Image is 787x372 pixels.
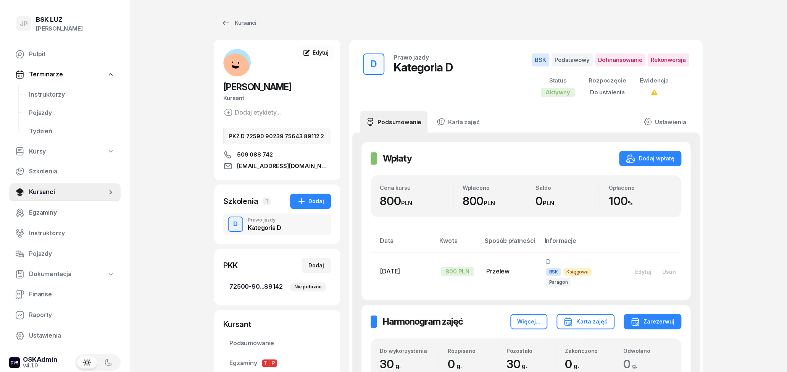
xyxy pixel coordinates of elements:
[223,278,331,296] a: 72500-90...89142Nie pobrano
[290,194,331,209] button: Dodaj
[29,228,115,238] span: Instruktorzy
[546,258,550,265] span: D
[380,267,400,275] span: [DATE]
[540,236,624,252] th: Informacje
[522,362,527,370] small: g.
[29,249,115,259] span: Pojazdy
[393,60,453,74] div: Kategoria D
[23,363,58,368] div: v4.1.0
[9,204,121,222] a: Egzaminy
[401,199,413,207] small: PLN
[9,245,121,263] a: Pojazdy
[36,24,83,34] div: [PERSON_NAME]
[297,46,334,60] a: Edytuj
[290,282,326,291] div: Nie pobrano
[463,184,526,191] div: Wpłacono
[269,359,277,367] span: P
[223,334,331,353] a: Podsumowanie
[627,199,633,207] small: %
[595,53,645,66] span: Dofinansowanie
[223,81,291,92] span: [PERSON_NAME]
[543,199,554,207] small: PLN
[302,258,331,273] button: Dodaj
[484,199,495,207] small: PLN
[9,162,121,181] a: Szkolenia
[9,285,121,304] a: Finanse
[609,184,672,191] div: Opłacono
[23,356,58,363] div: OSKAdmin
[29,208,115,218] span: Egzaminy
[657,265,681,278] button: Usuń
[29,70,63,79] span: Terminarze
[463,194,526,208] div: 800
[556,314,614,329] button: Karta zajęć
[380,184,453,191] div: Cena kursu
[29,187,107,197] span: Kursanci
[590,89,624,96] span: Do ustalenia
[624,314,681,329] button: Zarezerwuj
[380,348,438,354] div: Do wykorzystania
[221,18,256,27] div: Kursanci
[383,315,463,328] h2: Harmonogram zajęć
[441,267,474,276] div: 800 PLN
[223,196,258,207] div: Szkolenia
[23,104,121,122] a: Pojazdy
[368,57,380,72] div: D
[223,162,331,171] a: [EMAIL_ADDRESS][DOMAIN_NAME]
[393,54,429,60] div: Prawo jazdy
[229,282,325,292] span: 72500-90...89142
[632,362,637,370] small: g.
[623,357,641,371] span: 0
[223,93,331,103] div: Kursant
[29,167,115,176] span: Szkolenia
[248,225,281,231] div: Kategoria D
[635,268,652,275] div: Edytuj
[363,53,384,75] button: D
[486,267,534,277] div: Przelew
[23,122,121,141] a: Tydzień
[631,317,674,326] div: Zarezerwuj
[506,348,555,354] div: Pozostało
[552,53,593,66] span: Podstawowy
[640,76,669,86] div: Ewidencja
[29,49,115,59] span: Pulpit
[510,314,547,329] button: Więcej...
[223,128,331,144] div: PKZ D 72590 90239 75643 89112 2
[619,151,681,166] button: Dodaj wpłatę
[36,16,83,23] div: BSK LUZ
[371,236,435,252] th: Data
[9,357,20,368] img: logo-xs-dark@2x.png
[29,269,71,279] span: Dokumentacja
[565,348,614,354] div: Zakończono
[29,147,46,157] span: Kursy
[456,362,462,370] small: g.
[9,143,121,160] a: Kursy
[248,218,281,222] div: Prawo jazdy
[589,76,626,86] div: Rozpoczęcie
[29,290,115,299] span: Finanse
[380,194,453,208] div: 800
[9,327,121,345] a: Ustawienia
[435,236,480,252] th: Kwota
[506,357,531,371] span: 30
[532,53,549,66] span: BSK
[637,111,692,133] a: Ustawienia
[360,111,427,133] a: Podsumowanie
[532,53,689,66] button: BSKPodstawowyDofinansowanieRekonwersja
[565,357,583,371] span: 0
[9,265,121,283] a: Dokumentacja
[9,45,121,63] a: Pulpit
[29,310,115,320] span: Raporty
[546,268,561,276] span: BSK
[541,88,575,97] div: Aktywny
[448,357,466,371] span: 0
[9,66,121,83] a: Terminarze
[626,154,674,163] div: Dodaj wpłatę
[237,162,331,171] span: [EMAIL_ADDRESS][DOMAIN_NAME]
[223,260,238,271] div: PKK
[20,21,28,27] span: JP
[623,348,672,354] div: Odwołano
[380,357,404,371] span: 30
[29,108,115,118] span: Pojazdy
[229,358,325,368] span: Egzaminy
